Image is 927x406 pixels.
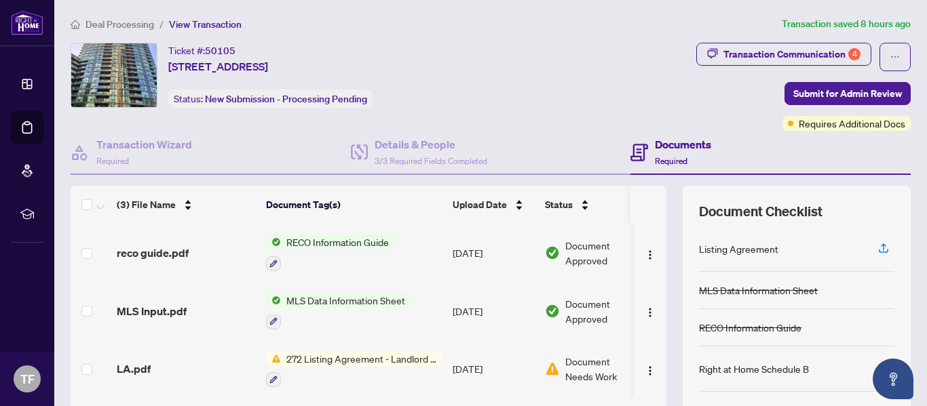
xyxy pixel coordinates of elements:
[799,116,905,131] span: Requires Additional Docs
[11,10,43,35] img: logo
[453,197,507,212] span: Upload Date
[266,235,281,249] img: Status Icon
[447,186,540,224] th: Upload Date
[782,16,911,32] article: Transaction saved 8 hours ago
[447,224,540,282] td: [DATE]
[375,156,487,166] span: 3/3 Required Fields Completed
[696,43,871,66] button: Transaction Communication4
[71,20,80,29] span: home
[699,241,778,256] div: Listing Agreement
[848,48,860,60] div: 4
[793,83,902,104] span: Submit for Admin Review
[266,293,411,329] button: Status IconMLS Data Information Sheet
[111,186,261,224] th: (3) File Name
[655,156,687,166] span: Required
[565,354,636,384] span: Document Needs Work
[873,359,913,399] button: Open asap
[117,197,176,212] span: (3) File Name
[168,43,235,58] div: Ticket #:
[266,293,281,308] img: Status Icon
[447,282,540,340] td: [DATE]
[117,245,189,261] span: reco guide.pdf
[645,249,656,260] img: Logo
[655,136,711,153] h4: Documents
[169,18,242,31] span: View Transaction
[545,304,560,319] img: Document Status
[645,307,656,318] img: Logo
[723,43,860,65] div: Transaction Communication
[699,361,809,376] div: Right at Home Schedule B
[261,186,447,224] th: Document Tag(s)
[447,340,540,399] td: [DATE]
[281,351,442,366] span: 272 Listing Agreement - Landlord Designated Representation Agreement Authority to Offer for Lease
[645,365,656,376] img: Logo
[20,369,35,388] span: TF
[96,136,192,153] h4: Transaction Wizard
[86,18,154,31] span: Deal Processing
[545,245,560,260] img: Document Status
[205,45,235,57] span: 50105
[699,283,818,298] div: MLS Data Information Sheet
[159,16,164,32] li: /
[639,300,661,322] button: Logo
[117,361,151,377] span: LA.pdf
[266,235,394,271] button: Status IconRECO Information Guide
[540,186,655,224] th: Status
[71,43,157,107] img: IMG-C12344759_1.jpg
[281,293,411,308] span: MLS Data Information Sheet
[168,58,268,75] span: [STREET_ADDRESS]
[699,202,822,221] span: Document Checklist
[784,82,911,105] button: Submit for Admin Review
[639,242,661,264] button: Logo
[168,89,373,108] div: Status:
[96,156,129,166] span: Required
[375,136,487,153] h4: Details & People
[639,358,661,380] button: Logo
[890,52,900,62] span: ellipsis
[266,351,281,366] img: Status Icon
[699,320,801,335] div: RECO Information Guide
[205,93,367,105] span: New Submission - Processing Pending
[565,296,649,326] span: Document Approved
[281,235,394,249] span: RECO Information Guide
[565,238,649,268] span: Document Approved
[117,303,187,319] span: MLS Input.pdf
[545,197,573,212] span: Status
[266,351,442,388] button: Status Icon272 Listing Agreement - Landlord Designated Representation Agreement Authority to Offe...
[545,361,560,376] img: Document Status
